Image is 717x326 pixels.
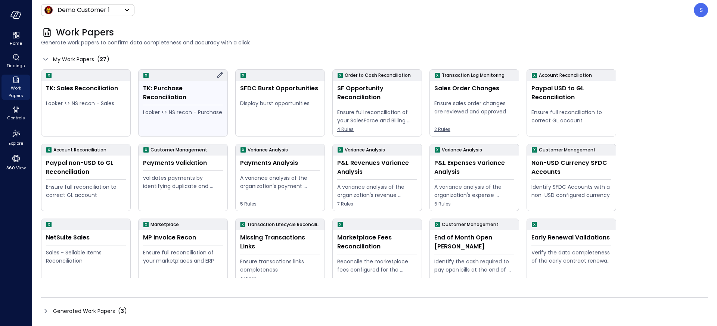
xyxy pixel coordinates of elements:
[694,3,708,17] div: Steve Sovik
[337,233,417,251] div: Marketplace Fees Reconciliation
[53,146,106,154] p: Account Reconciliation
[337,183,417,199] div: A variance analysis of the organization's revenue accounts
[143,84,223,102] div: TK: Purchase Reconciliation
[56,26,114,38] span: Work Papers
[143,233,223,242] div: MP Invoice Recon
[240,257,320,274] div: Ensure transactions links completeness
[1,52,30,70] div: Findings
[150,146,207,154] p: Customer Management
[7,62,25,69] span: Findings
[10,40,22,47] span: Home
[46,248,126,265] div: Sales - Sellable Items Reconciliation
[143,108,223,116] div: Looker <> NS recon - Purchase
[240,233,320,251] div: Missing Transactions Links
[240,200,320,208] span: 5 Rules
[240,275,320,282] span: 4 Rules
[337,159,417,176] div: P&L Revenues Variance Analysis
[434,233,514,251] div: End of Month Open [PERSON_NAME]
[531,84,611,102] div: Paypal USD to GL Reconciliation
[337,84,417,102] div: SF Opportunity Reconciliation
[248,146,288,154] p: Variance Analysis
[1,127,30,148] div: Explore
[531,183,611,199] div: Identify SFDC Accounts with a non-USD configured currency
[434,257,514,274] div: Identify the cash required to pay open bills at the end of the month
[46,99,126,107] div: Looker <> NS recon - Sales
[699,6,703,15] p: S
[531,233,611,242] div: Early Renewal Validations
[41,38,708,47] span: Generate work papers to confirm data completeness and accuracy with a click
[46,159,126,176] div: Paypal non-USD to GL Reconciliation
[345,72,411,79] p: Order to Cash Reconciliation
[539,146,596,154] p: Customer Management
[531,159,611,176] div: Non-USD Currency SFDC Accounts
[337,257,417,274] div: Reconcile the marketplace fees configured for the Opportunity to the actual fees being paid
[442,146,482,154] p: Variance Analysis
[121,307,124,315] span: 3
[143,159,223,167] div: Payments Validation
[97,55,109,64] div: ( )
[240,159,320,167] div: Payments Analysis
[247,221,322,228] p: Transaction Lifecycle Reconciliation
[434,159,514,176] div: P&L Expenses Variance Analysis
[434,200,514,208] span: 6 Rules
[434,99,514,116] div: Ensure sales order changes are reviewed and approved
[44,6,53,15] img: Icon
[58,6,110,15] p: Demo Customer 1
[100,56,106,63] span: 27
[53,55,94,63] span: My Work Papers
[1,75,30,100] div: Work Papers
[345,146,385,154] p: Variance Analysis
[1,104,30,122] div: Controls
[337,126,417,133] span: 4 Rules
[337,108,417,125] div: Ensure full reconciliation of your SalesForce and Billing system
[240,174,320,190] div: A variance analysis of the organization's payment transactions
[143,248,223,265] div: Ensure full reconciliation of your marketplaces and ERP
[118,307,127,316] div: ( )
[240,84,320,93] div: SFDC Burst Opportunities
[6,164,26,172] span: 360 View
[531,248,611,265] div: Verify the data completeness of the early contract renewal process
[1,30,30,48] div: Home
[143,174,223,190] div: validates payments by identifying duplicate and erroneous entries.
[46,84,126,93] div: TK: Sales Reconciliation
[539,72,592,79] p: Account Reconciliation
[150,221,179,228] p: Marketplace
[46,183,126,199] div: Ensure full reconciliation to correct GL account
[9,140,23,147] span: Explore
[53,307,115,315] span: Generated Work Papers
[1,152,30,172] div: 360 View
[4,84,27,99] span: Work Papers
[434,183,514,199] div: A variance analysis of the organization's expense accounts
[442,221,499,228] p: Customer Management
[442,72,505,79] p: Transaction Log Monitoring
[531,108,611,125] div: Ensure full reconciliation to correct GL account
[46,233,126,242] div: NetSuite Sales
[434,126,514,133] span: 2 Rules
[434,84,514,93] div: Sales Order Changes
[337,200,417,208] span: 7 Rules
[240,99,320,107] div: Display burst opportunities
[7,114,25,122] span: Controls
